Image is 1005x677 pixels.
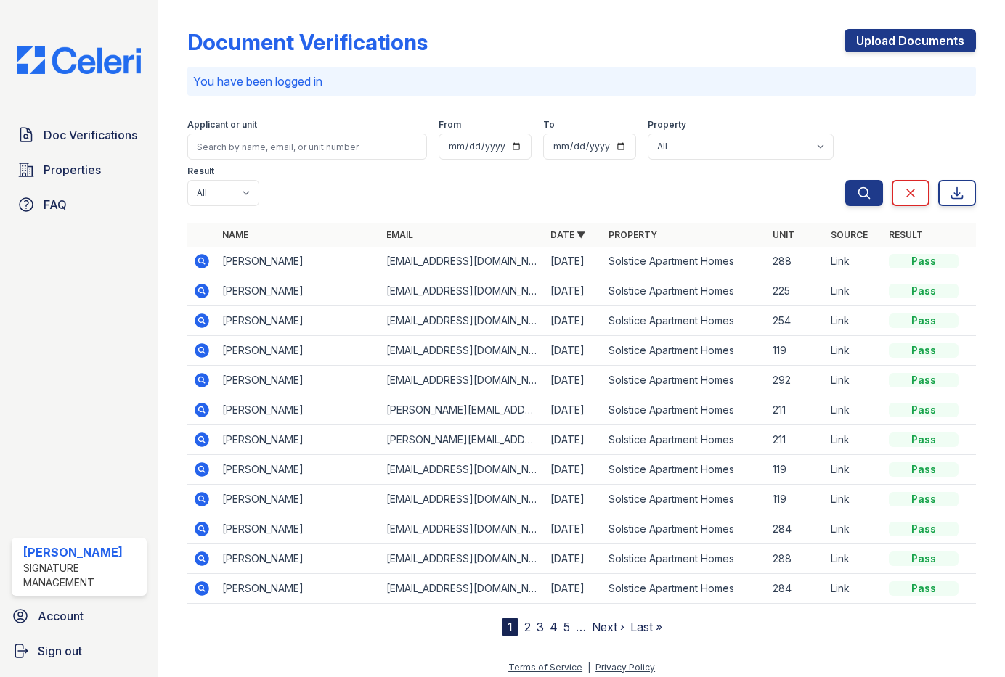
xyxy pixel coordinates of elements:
label: From [439,119,461,131]
td: Link [825,425,883,455]
td: [PERSON_NAME][EMAIL_ADDRESS][PERSON_NAME][DOMAIN_NAME] [381,395,545,425]
td: [PERSON_NAME] [216,366,381,395]
div: | [587,662,590,673]
label: Applicant or unit [187,119,257,131]
div: Pass [889,432,959,447]
td: Solstice Apartment Homes [603,276,767,306]
a: Account [6,602,152,631]
a: FAQ [12,190,147,219]
td: 292 [767,366,825,395]
td: [EMAIL_ADDRESS][DOMAIN_NAME] [381,276,545,306]
td: Solstice Apartment Homes [603,247,767,276]
div: Document Verifications [187,29,428,55]
a: Terms of Service [508,662,582,673]
td: 119 [767,485,825,514]
td: Solstice Apartment Homes [603,574,767,604]
td: [EMAIL_ADDRESS][DOMAIN_NAME] [381,247,545,276]
span: … [576,618,586,636]
a: Unit [773,229,794,240]
a: 2 [524,620,531,634]
td: Link [825,455,883,485]
div: Pass [889,492,959,506]
td: [EMAIL_ADDRESS][DOMAIN_NAME] [381,574,545,604]
div: Pass [889,551,959,566]
td: [DATE] [545,247,603,276]
td: Link [825,306,883,336]
td: [PERSON_NAME] [216,514,381,544]
td: 288 [767,247,825,276]
a: Sign out [6,636,152,665]
td: Link [825,395,883,425]
a: Last » [630,620,662,634]
div: Pass [889,462,959,477]
td: Solstice Apartment Homes [603,455,767,485]
td: Link [825,247,883,276]
input: Search by name, email, or unit number [187,134,427,160]
label: Result [187,165,214,177]
td: 284 [767,514,825,544]
td: [DATE] [545,485,603,514]
td: [PERSON_NAME] [216,544,381,574]
a: 5 [563,620,570,634]
td: [DATE] [545,455,603,485]
div: Pass [889,343,959,358]
div: Pass [889,284,959,298]
span: Sign out [38,642,82,660]
td: [PERSON_NAME] [216,455,381,485]
td: Solstice Apartment Homes [603,395,767,425]
td: 119 [767,455,825,485]
td: [DATE] [545,306,603,336]
div: Pass [889,373,959,387]
a: Name [222,229,248,240]
td: [EMAIL_ADDRESS][DOMAIN_NAME] [381,366,545,395]
td: 211 [767,425,825,455]
div: Pass [889,313,959,328]
a: 3 [537,620,544,634]
td: [PERSON_NAME] [216,336,381,366]
td: [PERSON_NAME] [216,276,381,306]
td: Link [825,514,883,544]
a: Properties [12,155,147,184]
td: [DATE] [545,574,603,604]
a: Doc Verifications [12,120,147,149]
td: [DATE] [545,276,603,306]
div: 1 [502,618,518,636]
td: [DATE] [545,544,603,574]
td: Link [825,574,883,604]
td: 119 [767,336,825,366]
div: Pass [889,581,959,596]
td: Link [825,544,883,574]
td: Link [825,366,883,395]
label: Property [648,119,686,131]
td: Solstice Apartment Homes [603,336,767,366]
td: 254 [767,306,825,336]
td: Solstice Apartment Homes [603,425,767,455]
td: [EMAIL_ADDRESS][DOMAIN_NAME] [381,455,545,485]
a: 4 [550,620,558,634]
td: 225 [767,276,825,306]
a: Date ▼ [550,229,585,240]
div: Signature Management [23,561,141,590]
td: [PERSON_NAME] [216,247,381,276]
td: 284 [767,574,825,604]
td: Solstice Apartment Homes [603,544,767,574]
td: [DATE] [545,336,603,366]
td: [DATE] [545,395,603,425]
td: [DATE] [545,425,603,455]
td: [PERSON_NAME] [216,574,381,604]
span: FAQ [44,196,67,213]
td: [EMAIL_ADDRESS][DOMAIN_NAME] [381,336,545,366]
p: You have been logged in [193,73,970,90]
td: Link [825,485,883,514]
td: [EMAIL_ADDRESS][DOMAIN_NAME] [381,514,545,544]
a: Next › [592,620,624,634]
a: Source [831,229,868,240]
td: [PERSON_NAME] [216,306,381,336]
td: [DATE] [545,514,603,544]
a: Result [889,229,923,240]
a: Email [386,229,413,240]
span: Doc Verifications [44,126,137,144]
span: Account [38,607,84,625]
a: Privacy Policy [595,662,655,673]
img: CE_Logo_Blue-a8612792a0a2168367f1c8372b55b34899dd931a85d93a1a3d3e32e68fde9ad4.png [6,46,152,74]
